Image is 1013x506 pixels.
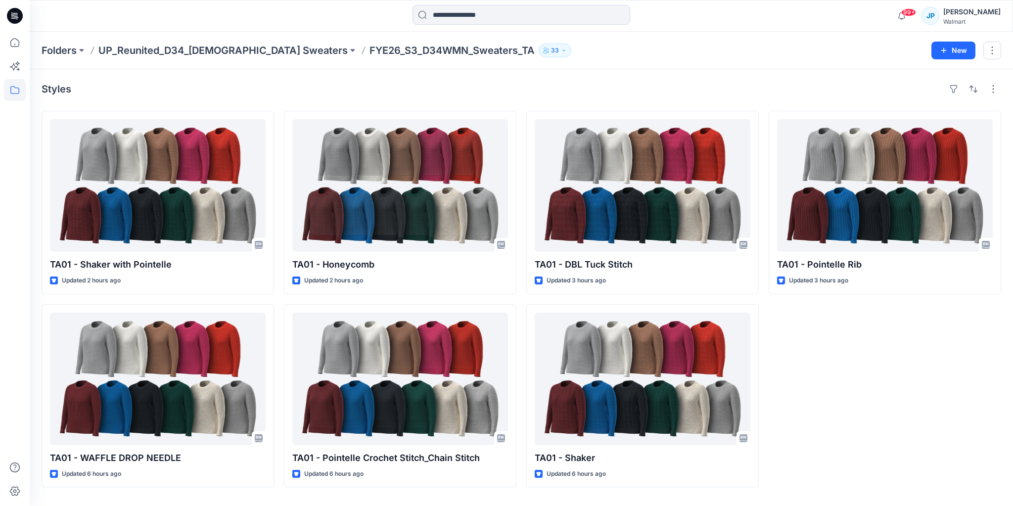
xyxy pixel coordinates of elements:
p: Updated 2 hours ago [304,276,363,286]
p: Updated 6 hours ago [304,469,364,479]
button: New [931,42,975,59]
p: TA01 - Honeycomb [292,258,508,272]
p: TA01 - Shaker [535,451,750,465]
p: TA01 - Pointelle Rib [777,258,993,272]
span: 99+ [901,8,916,16]
h4: Styles [42,83,71,95]
p: Updated 3 hours ago [547,276,606,286]
p: TA01 - WAFFLE DROP NEEDLE [50,451,266,465]
div: JP [921,7,939,25]
a: TA01 - Pointelle Crochet Stitch_Chain Stitch [292,313,508,445]
a: TA01 - DBL Tuck Stitch [535,119,750,252]
a: TA01 - Shaker [535,313,750,445]
p: FYE26_S3_D34WMN_Sweaters_TA [369,44,535,57]
p: TA01 - DBL Tuck Stitch [535,258,750,272]
a: Folders [42,44,77,57]
p: 33 [551,45,559,56]
p: Updated 2 hours ago [62,276,121,286]
p: Updated 6 hours ago [62,469,121,479]
a: TA01 - Shaker with Pointelle [50,119,266,252]
button: 33 [539,44,571,57]
p: TA01 - Shaker with Pointelle [50,258,266,272]
div: Walmart [943,18,1001,25]
a: TA01 - Pointelle Rib [777,119,993,252]
a: UP_Reunited_D34_[DEMOGRAPHIC_DATA] Sweaters [98,44,348,57]
p: TA01 - Pointelle Crochet Stitch_Chain Stitch [292,451,508,465]
a: TA01 - Honeycomb [292,119,508,252]
p: Updated 6 hours ago [547,469,606,479]
a: TA01 - WAFFLE DROP NEEDLE [50,313,266,445]
div: [PERSON_NAME] [943,6,1001,18]
p: Updated 3 hours ago [789,276,848,286]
